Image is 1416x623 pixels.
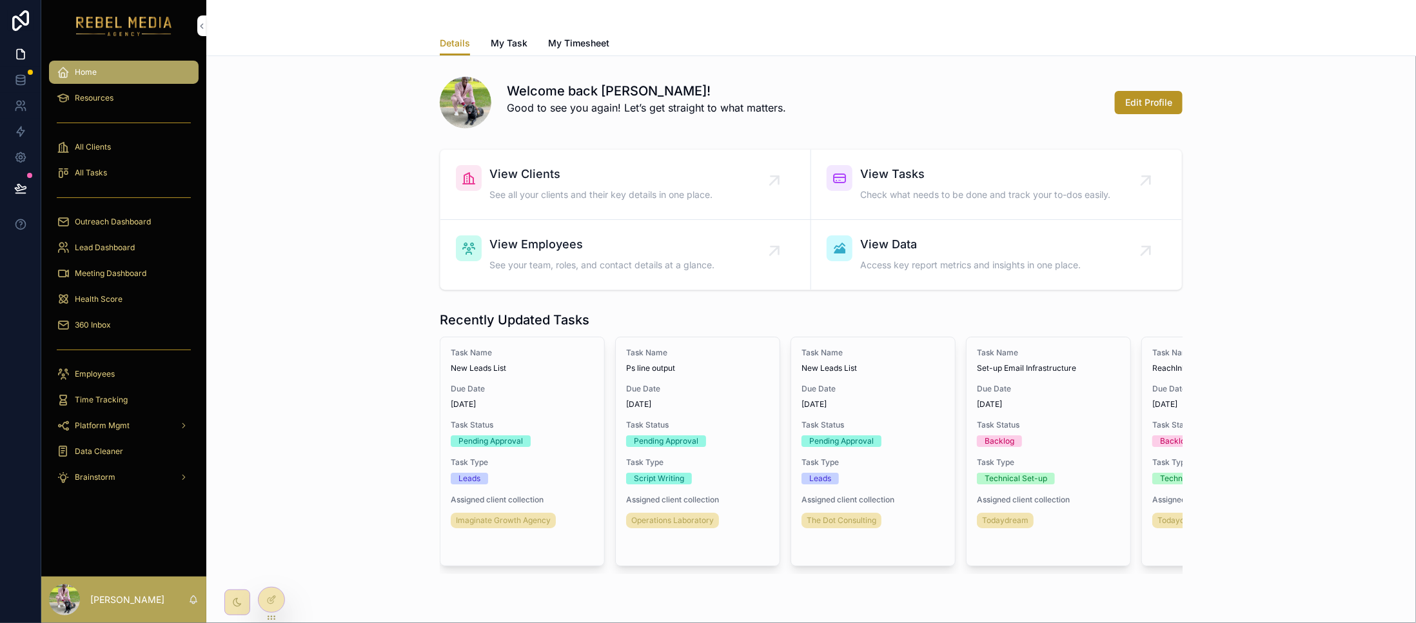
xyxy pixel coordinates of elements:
a: My Timesheet [548,32,609,57]
a: Brainstorm [49,466,199,489]
span: My Timesheet [548,37,609,50]
a: Todaydream [977,513,1034,528]
p: Good to see you again! Let’s get straight to what matters. [507,100,786,115]
span: Task Type [1152,457,1295,468]
a: My Task [491,32,527,57]
div: Script Writing [634,473,684,484]
span: View Clients [489,165,713,183]
button: Edit Profile [1115,91,1183,114]
span: New Leads List [801,363,945,373]
span: Lead Dashboard [75,242,135,253]
span: [DATE] [626,399,769,410]
a: Outreach Dashboard [49,210,199,233]
span: All Tasks [75,168,107,178]
span: Assigned client collection [977,495,1120,505]
a: Time Tracking [49,388,199,411]
a: All Clients [49,135,199,159]
span: Assigned client collection [1152,495,1295,505]
span: Due Date [801,384,945,394]
a: Task NameSet-up Email InfrastructureDue Date[DATE]Task StatusBacklogTask TypeTechnical Set-upAssi... [966,337,1131,566]
span: Due Date [1152,384,1295,394]
span: Task Status [451,420,594,430]
span: View Employees [489,235,714,253]
span: New Leads List [451,363,594,373]
span: View Tasks [860,165,1110,183]
span: Due Date [626,384,769,394]
p: [PERSON_NAME] [90,593,164,606]
a: Operations Laboratory [626,513,719,528]
span: Task Status [1152,420,1295,430]
span: Task Status [977,420,1120,430]
a: Data Cleaner [49,440,199,463]
a: All Tasks [49,161,199,184]
span: Check what needs to be done and track your to-dos easily. [860,188,1110,201]
a: Details [440,32,470,56]
a: View TasksCheck what needs to be done and track your to-dos easily. [811,150,1182,220]
span: Set-up Email Infrastructure [977,363,1120,373]
span: Data Cleaner [75,446,123,457]
a: Task NameNew Leads ListDue Date[DATE]Task StatusPending ApprovalTask TypeLeadsAssigned client col... [440,337,605,566]
span: All Clients [75,142,111,152]
span: Task Name [451,348,594,358]
span: Todaydream [982,515,1028,526]
span: Task Name [977,348,1120,358]
span: Task Type [451,457,594,468]
span: Task Status [801,420,945,430]
div: Backlog [985,435,1014,447]
span: My Task [491,37,527,50]
div: Pending Approval [809,435,874,447]
span: [DATE] [1152,399,1295,410]
span: [DATE] [977,399,1120,410]
span: Meeting Dashboard [75,268,146,279]
span: Due Date [977,384,1120,394]
a: View EmployeesSee your team, roles, and contact details at a glance. [440,220,811,290]
div: Leads [809,473,831,484]
a: The Dot Consulting [801,513,881,528]
span: Assigned client collection [451,495,594,505]
span: Access key report metrics and insights in one place. [860,259,1081,272]
span: See your team, roles, and contact details at a glance. [489,259,714,272]
span: Task Name [1152,348,1295,358]
div: Technical Set-up [985,473,1047,484]
div: Backlog [1160,435,1190,447]
span: Task Type [977,457,1120,468]
a: View DataAccess key report metrics and insights in one place. [811,220,1182,290]
a: Home [49,61,199,84]
div: Pending Approval [634,435,698,447]
span: 360 Inbox [75,320,111,330]
span: Platform Mgmt [75,420,130,431]
span: Ps line output [626,363,769,373]
span: ReachInbox Account [1152,363,1295,373]
span: View Data [860,235,1081,253]
img: App logo [76,15,172,36]
span: Task Name [626,348,769,358]
span: Employees [75,369,115,379]
div: Pending Approval [458,435,523,447]
span: Health Score [75,294,123,304]
a: Todaydream [1152,513,1209,528]
span: Due Date [451,384,594,394]
a: Resources [49,86,199,110]
div: Leads [458,473,480,484]
h1: Recently Updated Tasks [440,311,589,329]
span: Details [440,37,470,50]
span: [DATE] [451,399,594,410]
span: Task Status [626,420,769,430]
h1: Welcome back [PERSON_NAME]! [507,82,786,100]
div: scrollable content [41,52,206,506]
span: Imaginate Growth Agency [456,515,551,526]
a: 360 Inbox [49,313,199,337]
span: The Dot Consulting [807,515,876,526]
span: Task Name [801,348,945,358]
span: Outreach Dashboard [75,217,151,227]
span: Assigned client collection [801,495,945,505]
span: Edit Profile [1125,96,1172,109]
a: Health Score [49,288,199,311]
span: Assigned client collection [626,495,769,505]
span: Task Type [626,457,769,468]
span: See all your clients and their key details in one place. [489,188,713,201]
a: Imaginate Growth Agency [451,513,556,528]
span: [DATE] [801,399,945,410]
a: Meeting Dashboard [49,262,199,285]
span: Todaydream [1157,515,1204,526]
